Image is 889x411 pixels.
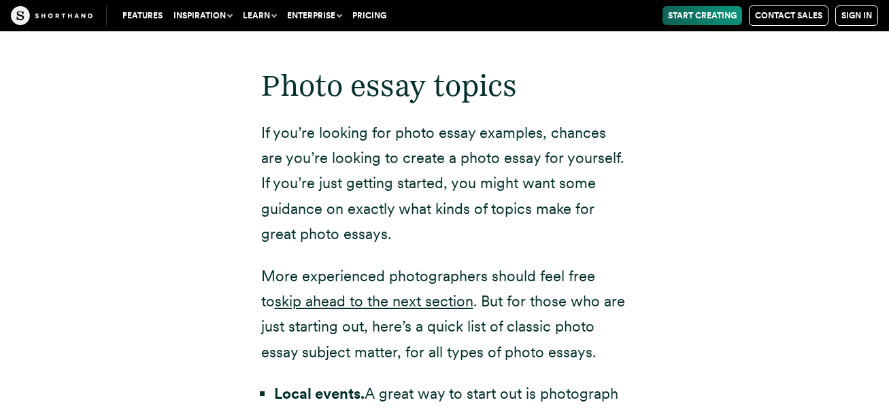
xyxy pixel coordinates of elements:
[237,6,282,25] button: Learn
[261,120,628,247] p: If you’re looking for photo essay examples, chances are you’re looking to create a photo essay fo...
[117,6,168,25] a: Features
[835,5,878,26] a: Sign in
[347,6,392,25] a: Pricing
[662,6,742,25] a: Start Creating
[11,6,93,25] img: The Craft
[261,68,628,104] h2: Photo essay topics
[749,5,828,26] a: Contact Sales
[168,6,237,25] button: Inspiration
[282,6,347,25] button: Enterprise
[261,264,628,365] p: More experienced photographers should feel free to . But for those who are just starting out, her...
[274,385,365,402] strong: Local events.
[275,292,473,310] a: skip ahead to the next section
